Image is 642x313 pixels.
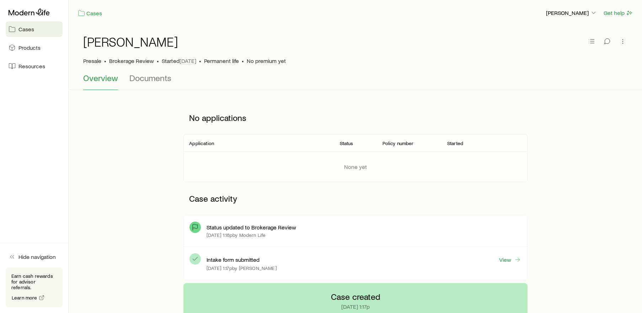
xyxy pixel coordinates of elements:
p: No applications [183,107,528,128]
div: Earn cash rewards for advisor referrals.Learn more [6,267,63,307]
span: • [104,57,106,64]
p: [DATE] 1:17p by [PERSON_NAME] [207,265,277,271]
span: • [199,57,201,64]
span: Brokerage Review [109,57,154,64]
p: None yet [344,163,367,170]
span: Overview [83,73,118,83]
p: Started [162,57,196,64]
span: Cases [18,26,34,33]
p: Intake form submitted [207,256,260,263]
p: [PERSON_NAME] [546,9,597,16]
span: [DATE] [180,57,196,64]
a: Cases [77,9,102,17]
span: Documents [129,73,171,83]
a: View [499,256,521,264]
button: Hide navigation [6,249,63,265]
span: No premium yet [247,57,286,64]
p: Case created [331,292,380,302]
p: Presale [83,57,101,64]
p: Status [340,140,353,146]
span: • [242,57,244,64]
p: Earn cash rewards for advisor referrals. [11,273,57,290]
p: Started [447,140,463,146]
a: Products [6,40,63,55]
h1: [PERSON_NAME] [83,35,178,49]
span: Learn more [12,295,37,300]
div: Case details tabs [83,73,628,90]
span: Products [18,44,41,51]
button: Get help [603,9,633,17]
button: [PERSON_NAME] [546,9,598,17]
span: • [157,57,159,64]
p: [DATE] 1:17p [341,303,370,310]
span: Permanent life [204,57,239,64]
a: Cases [6,21,63,37]
p: Status updated to Brokerage Review [207,224,296,231]
p: Case activity [183,188,528,209]
a: Resources [6,58,63,74]
span: Hide navigation [18,253,56,260]
p: [DATE] 1:18p by Modern Life [207,232,266,238]
span: Resources [18,63,45,70]
p: Policy number [382,140,413,146]
p: Application [189,140,214,146]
